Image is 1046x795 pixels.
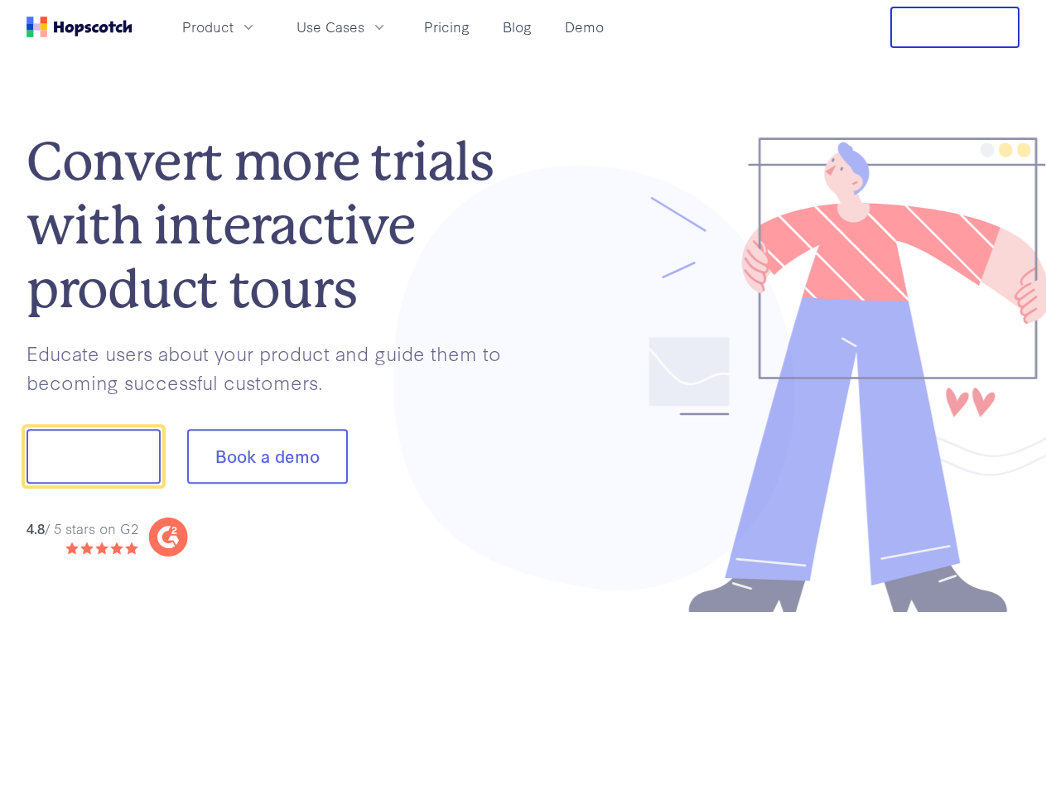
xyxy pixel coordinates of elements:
strong: 4.8 [27,518,45,537]
div: / 5 stars on G2 [27,518,138,539]
button: Use Cases [287,13,398,41]
a: Demo [558,13,610,41]
span: Use Cases [296,17,364,37]
button: Show me! [27,430,161,484]
a: Blog [496,13,538,41]
a: Home [27,17,133,37]
button: Product [172,13,267,41]
button: Book a demo [187,430,348,484]
span: Product [182,17,234,37]
p: Educate users about your product and guide them to becoming successful customers. [27,339,523,396]
h1: Convert more trials with interactive product tours [27,130,523,320]
a: Pricing [417,13,476,41]
button: Free Trial [890,7,1019,48]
